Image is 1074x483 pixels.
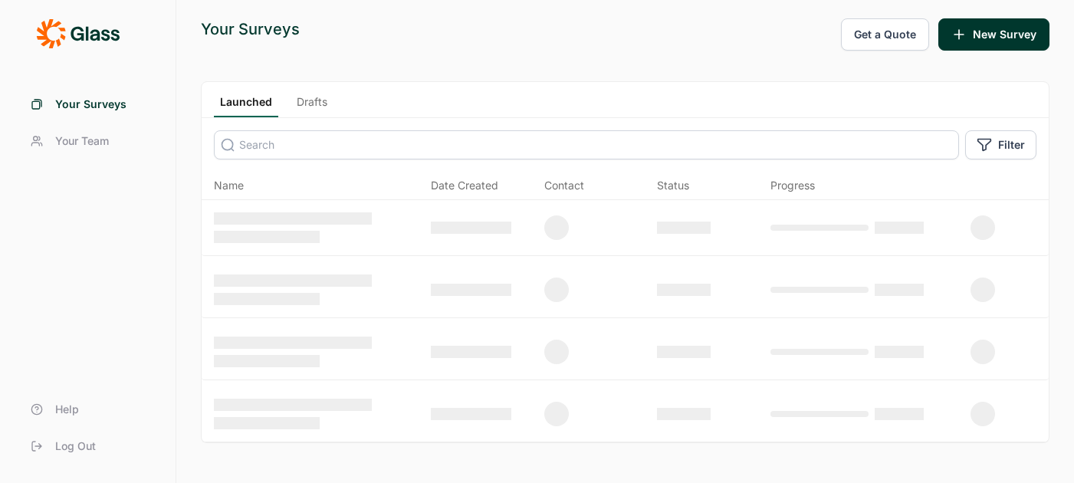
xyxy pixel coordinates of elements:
span: Filter [998,137,1025,153]
button: Get a Quote [841,18,929,51]
span: Your Surveys [55,97,126,112]
a: Launched [214,94,278,117]
div: Your Surveys [201,18,300,40]
div: Contact [544,178,584,193]
div: Status [657,178,689,193]
input: Search [214,130,959,159]
button: Filter [965,130,1036,159]
span: Your Team [55,133,109,149]
button: New Survey [938,18,1049,51]
span: Name [214,178,244,193]
a: Drafts [291,94,333,117]
span: Log Out [55,439,96,454]
span: Date Created [431,178,498,193]
span: Help [55,402,79,417]
div: Progress [770,178,815,193]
